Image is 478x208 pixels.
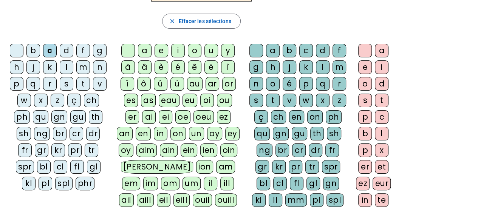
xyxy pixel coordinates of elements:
[68,143,82,157] div: pr
[60,60,73,74] div: l
[299,94,313,107] div: w
[249,94,263,107] div: s
[358,94,372,107] div: s
[375,44,388,57] div: a
[333,94,346,107] div: z
[183,94,197,107] div: eu
[122,177,140,190] div: em
[121,77,134,91] div: ï
[171,60,185,74] div: é
[160,143,178,157] div: ain
[55,177,73,190] div: spl
[358,160,372,174] div: er
[358,193,372,207] div: in
[299,60,313,74] div: k
[215,193,237,207] div: ouill
[76,44,90,57] div: f
[204,177,217,190] div: il
[375,110,388,124] div: c
[117,127,133,140] div: an
[204,60,218,74] div: ë
[121,60,135,74] div: à
[93,60,107,74] div: n
[89,110,102,124] div: th
[26,44,40,57] div: b
[37,160,51,174] div: bl
[217,110,230,124] div: ez
[269,193,282,207] div: ll
[43,44,57,57] div: c
[254,110,268,124] div: ç
[272,160,286,174] div: kr
[16,160,34,174] div: spr
[181,143,198,157] div: ein
[358,127,372,140] div: b
[204,44,218,57] div: u
[189,127,204,140] div: un
[217,94,232,107] div: ou
[309,143,322,157] div: dr
[196,160,213,174] div: ion
[183,177,201,190] div: um
[169,18,175,25] mat-icon: close
[34,94,48,107] div: x
[76,177,95,190] div: phr
[257,143,272,157] div: ng
[85,143,98,157] div: tr
[307,110,323,124] div: on
[221,44,235,57] div: y
[325,143,339,157] div: fr
[157,193,171,207] div: eil
[285,193,307,207] div: mm
[18,143,32,157] div: fr
[275,143,289,157] div: br
[136,127,151,140] div: en
[292,143,306,157] div: cr
[358,110,372,124] div: p
[84,94,99,107] div: ch
[375,127,388,140] div: l
[373,177,391,190] div: eur
[138,44,152,57] div: a
[87,160,101,174] div: gl
[43,77,57,91] div: r
[375,160,388,174] div: et
[358,143,372,157] div: p
[266,44,280,57] div: a
[216,160,235,174] div: am
[119,193,134,207] div: ail
[326,110,342,124] div: ph
[375,60,388,74] div: i
[222,77,236,91] div: or
[273,177,287,190] div: cl
[141,94,156,107] div: as
[310,193,323,207] div: pl
[70,110,86,124] div: gu
[76,77,90,91] div: t
[170,127,186,140] div: on
[10,60,23,74] div: h
[33,110,48,124] div: qu
[193,193,212,207] div: ouil
[333,44,346,57] div: f
[93,77,107,91] div: v
[292,127,307,140] div: gu
[26,60,40,74] div: j
[54,160,67,174] div: cl
[283,60,296,74] div: j
[175,110,190,124] div: oe
[283,94,296,107] div: v
[159,94,179,107] div: eau
[356,177,370,190] div: ez
[142,110,156,124] div: ai
[221,60,235,74] div: î
[310,127,324,140] div: th
[187,77,203,91] div: au
[266,94,280,107] div: t
[193,110,214,124] div: oeu
[162,14,240,29] button: Effacer les sélections
[22,177,36,190] div: kl
[299,44,313,57] div: c
[17,127,31,140] div: sh
[14,110,30,124] div: ph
